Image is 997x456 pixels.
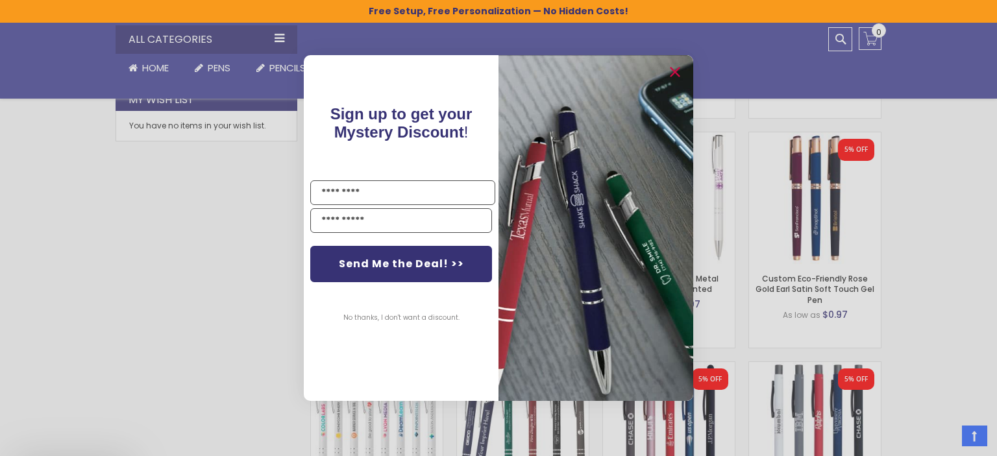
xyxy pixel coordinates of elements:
[330,105,473,141] span: !
[498,55,693,401] img: pop-up-image
[330,105,473,141] span: Sign up to get your Mystery Discount
[310,246,492,282] button: Send Me the Deal! >>
[337,302,466,334] button: No thanks, I don't want a discount.
[665,62,685,82] button: Close dialog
